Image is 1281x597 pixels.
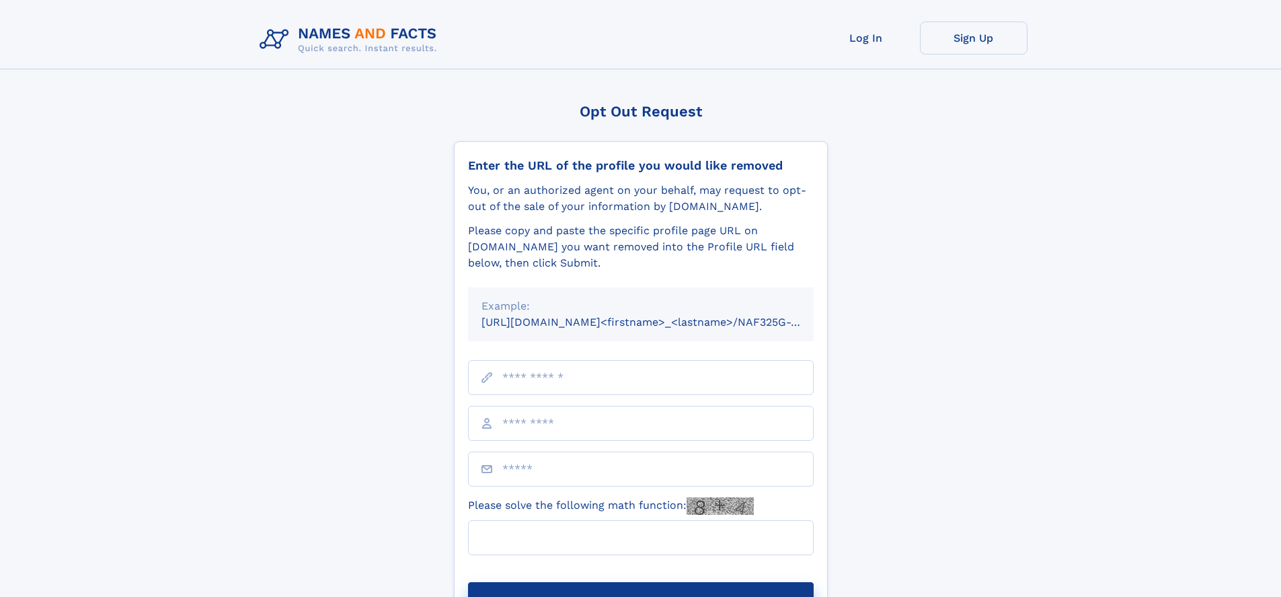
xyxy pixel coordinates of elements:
[468,497,754,515] label: Please solve the following math function:
[481,316,839,328] small: [URL][DOMAIN_NAME]<firstname>_<lastname>/NAF325G-xxxxxxxx
[920,22,1027,55] a: Sign Up
[468,223,814,271] div: Please copy and paste the specific profile page URL on [DOMAIN_NAME] you want removed into the Pr...
[468,158,814,173] div: Enter the URL of the profile you would like removed
[254,22,448,58] img: Logo Names and Facts
[481,298,800,314] div: Example:
[468,182,814,215] div: You, or an authorized agent on your behalf, may request to opt-out of the sale of your informatio...
[812,22,920,55] a: Log In
[454,103,828,120] div: Opt Out Request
